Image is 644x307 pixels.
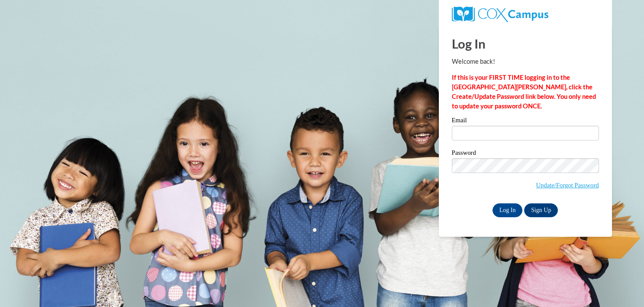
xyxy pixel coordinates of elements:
a: Update/Forgot Password [536,182,599,189]
a: COX Campus [452,10,548,17]
h1: Log In [452,35,599,52]
strong: If this is your FIRST TIME logging in to the [GEOGRAPHIC_DATA][PERSON_NAME], click the Create/Upd... [452,74,596,110]
label: Password [452,150,599,158]
p: Welcome back! [452,57,599,66]
label: Email [452,117,599,126]
img: COX Campus [452,7,548,22]
input: Log In [493,203,523,217]
a: Sign Up [524,203,558,217]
